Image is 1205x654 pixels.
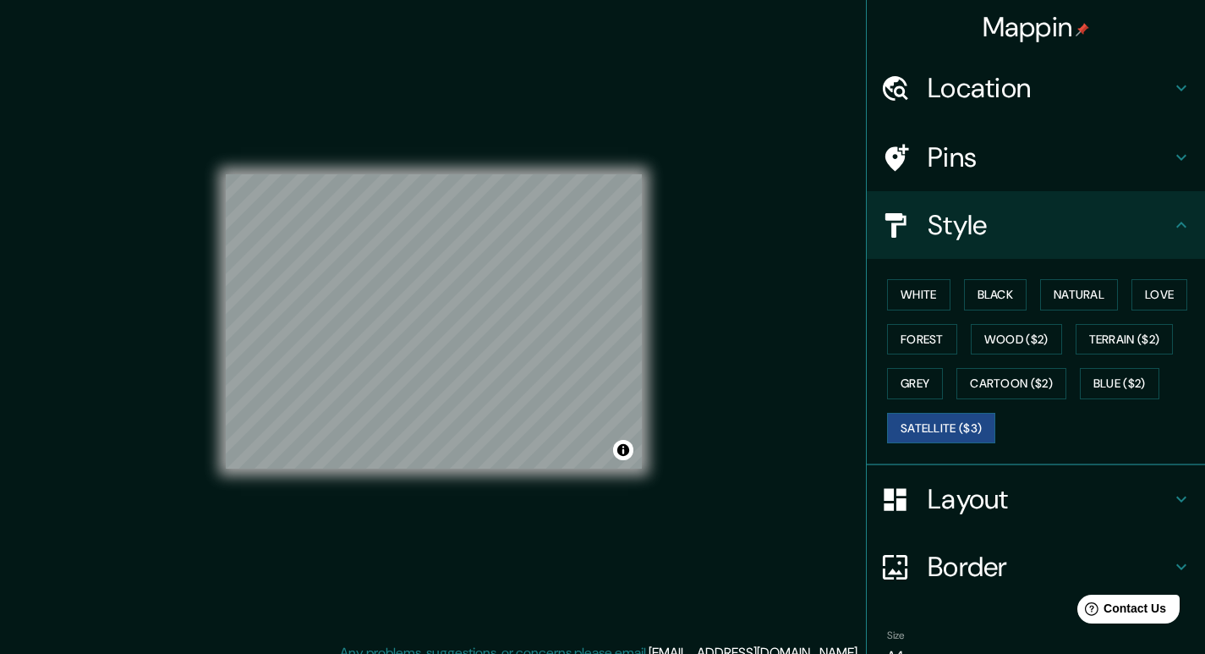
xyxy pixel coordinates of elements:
button: Black [964,279,1027,311]
h4: Layout [928,482,1171,516]
h4: Style [928,208,1171,242]
div: Style [867,191,1205,259]
button: Blue ($2) [1080,368,1159,399]
button: White [887,279,950,311]
button: Toggle attribution [613,440,633,460]
iframe: Help widget launcher [1054,588,1186,635]
button: Grey [887,368,943,399]
button: Natural [1040,279,1118,311]
button: Love [1131,279,1187,311]
button: Wood ($2) [971,324,1062,355]
div: Pins [867,124,1205,191]
h4: Mappin [983,10,1090,44]
h4: Location [928,71,1171,105]
div: Border [867,533,1205,601]
button: Satellite ($3) [887,413,995,444]
h4: Border [928,550,1171,584]
canvas: Map [226,174,642,469]
label: Size [887,629,905,643]
h4: Pins [928,140,1171,174]
button: Terrain ($2) [1076,324,1174,355]
button: Forest [887,324,957,355]
img: pin-icon.png [1076,23,1089,36]
button: Cartoon ($2) [956,368,1066,399]
div: Layout [867,465,1205,533]
div: Location [867,54,1205,122]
